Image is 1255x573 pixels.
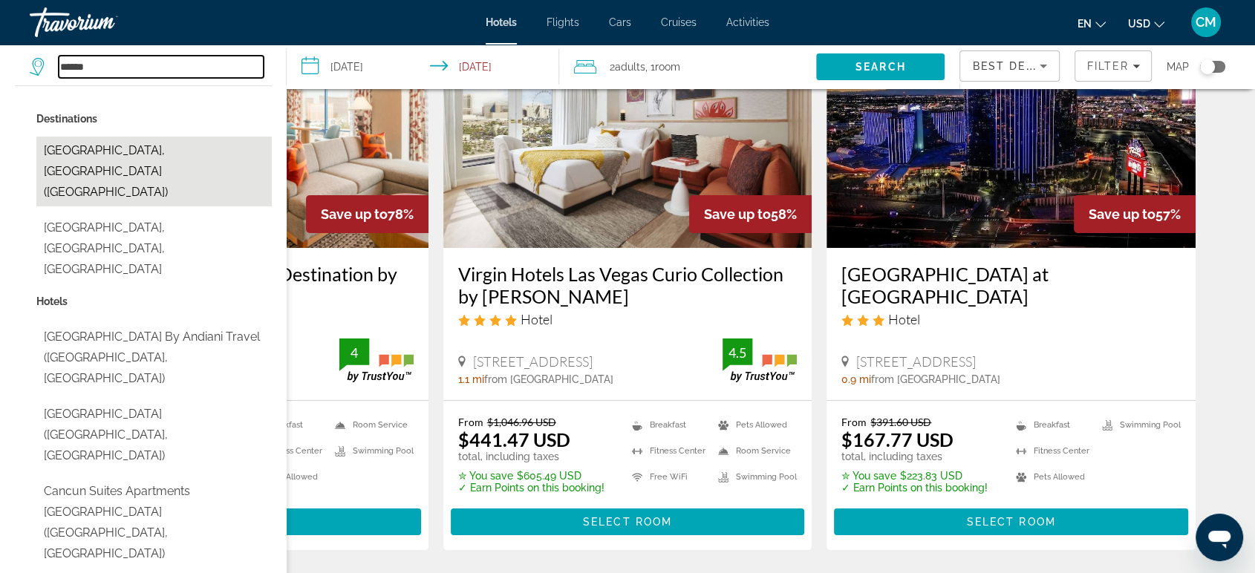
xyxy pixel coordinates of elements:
[458,428,570,451] ins: $441.47 USD
[711,468,797,486] li: Swimming Pool
[609,16,631,28] a: Cars
[1089,206,1155,222] span: Save up to
[458,311,798,327] div: 4 star Hotel
[458,373,484,385] span: 1.1 mi
[306,195,428,233] div: 78%
[36,291,272,312] p: Hotel options
[625,468,711,486] li: Free WiFi
[321,206,388,222] span: Save up to
[1008,442,1095,460] li: Fitness Center
[458,451,604,462] p: total, including taxes
[888,311,920,327] span: Hotel
[458,263,798,307] a: Virgin Hotels Las Vegas Curio Collection by [PERSON_NAME]
[451,512,805,528] a: Select Room
[1095,416,1181,434] li: Swimming Pool
[36,323,272,393] button: Select hotel: Cancun Plaza By Andiani Travel (Cancun, MX)
[327,442,414,460] li: Swimming Pool
[625,442,711,460] li: Fitness Center
[547,16,579,28] a: Flights
[711,442,797,460] li: Room Service
[1008,416,1095,434] li: Breakfast
[287,45,558,89] button: Select check in and out date
[339,338,414,382] img: TrustYou guest rating badge
[1078,13,1106,34] button: Change language
[59,56,264,78] input: Search hotel destination
[559,45,816,89] button: Travelers: 2 adults, 0 children
[1008,468,1095,486] li: Pets Allowed
[834,512,1188,528] a: Select Room
[1196,514,1243,561] iframe: Button to launch messaging window
[855,61,906,73] span: Search
[36,400,272,470] button: Select hotel: Cancun Bay Suite (Cancun, MX)
[816,53,945,80] button: Search
[1078,18,1092,30] span: en
[610,56,645,77] span: 2
[30,3,178,42] a: Travorium
[972,57,1047,75] mat-select: Sort by
[451,508,805,535] button: Select Room
[711,416,797,434] li: Pets Allowed
[583,516,672,528] span: Select Room
[726,16,769,28] a: Activities
[841,482,988,494] p: ✓ Earn Points on this booking!
[841,373,871,385] span: 0.9 mi
[487,416,556,428] del: $1,046.96 USD
[458,482,604,494] p: ✓ Earn Points on this booking!
[1075,50,1152,82] button: Filters
[723,344,752,361] div: 4.5
[870,416,931,428] del: $391.60 USD
[473,353,593,370] span: [STREET_ADDRESS]
[841,470,988,482] p: $223.83 USD
[486,16,517,28] a: Hotels
[458,470,604,482] p: $605.49 USD
[689,195,812,233] div: 58%
[36,137,272,206] button: Select city: Cancun, Mexico (CUN)
[1189,60,1225,73] button: Toggle map
[841,470,896,482] span: ✮ You save
[625,416,711,434] li: Breakfast
[1196,15,1216,30] span: CM
[1167,56,1189,77] span: Map
[661,16,697,28] a: Cruises
[1074,195,1196,233] div: 57%
[871,373,1000,385] span: from [GEOGRAPHIC_DATA]
[521,311,552,327] span: Hotel
[645,56,680,77] span: , 1
[834,508,1188,535] button: Select Room
[841,451,988,462] p: total, including taxes
[841,263,1181,307] a: [GEOGRAPHIC_DATA] at [GEOGRAPHIC_DATA]
[443,10,812,248] img: Virgin Hotels Las Vegas Curio Collection by Hilton
[1086,60,1129,72] span: Filter
[327,416,414,434] li: Room Service
[967,516,1056,528] span: Select Room
[1128,13,1164,34] button: Change currency
[339,344,369,361] div: 4
[655,61,680,73] span: Room
[36,477,272,568] button: Select hotel: Cancun Suites Apartments Hotel Zone (Cancun, MX)
[856,353,976,370] span: [STREET_ADDRESS]
[458,470,513,482] span: ✮ You save
[615,61,645,73] span: Adults
[841,428,954,451] ins: $167.77 USD
[827,10,1196,248] img: Masquerade Tower at Rio Hotel & Casino
[841,416,867,428] span: From
[723,338,797,382] img: TrustYou guest rating badge
[36,108,272,129] p: City options
[484,373,613,385] span: from [GEOGRAPHIC_DATA]
[704,206,771,222] span: Save up to
[1128,18,1150,30] span: USD
[841,311,1181,327] div: 3 star Hotel
[1187,7,1225,38] button: User Menu
[972,60,1049,72] span: Best Deals
[36,214,272,284] button: Select city: Cancun South, Cancun, Mexico
[458,416,483,428] span: From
